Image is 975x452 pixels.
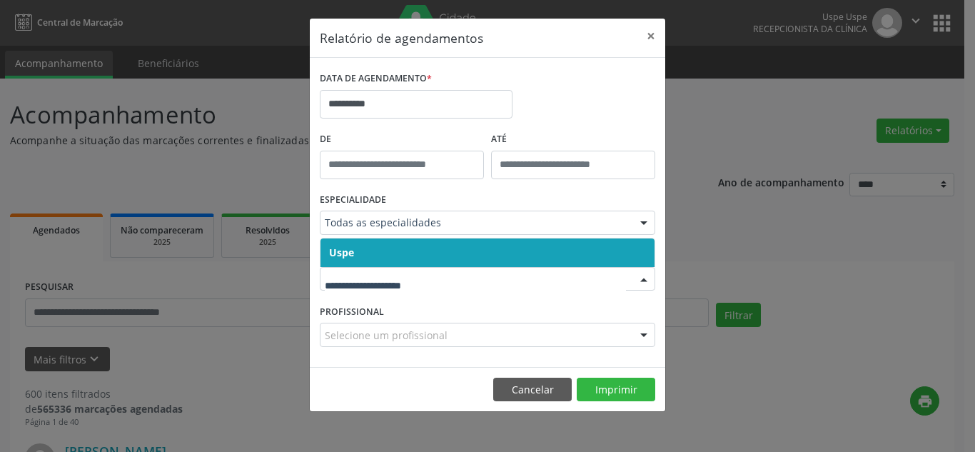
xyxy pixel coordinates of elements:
label: ESPECIALIDADE [320,189,386,211]
label: De [320,129,484,151]
label: DATA DE AGENDAMENTO [320,68,432,90]
label: PROFISSIONAL [320,301,384,323]
button: Imprimir [577,378,655,402]
span: Todas as especialidades [325,216,626,230]
button: Cancelar [493,378,572,402]
span: Uspe [329,246,354,259]
button: Close [637,19,665,54]
label: ATÉ [491,129,655,151]
span: Selecione um profissional [325,328,448,343]
h5: Relatório de agendamentos [320,29,483,47]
